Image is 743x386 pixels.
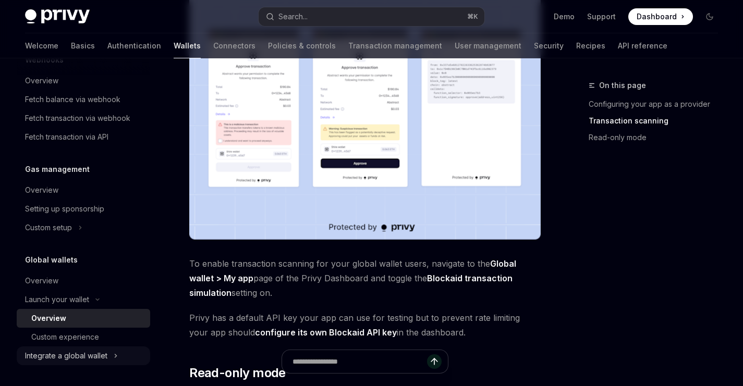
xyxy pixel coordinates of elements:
[25,112,130,124] div: Fetch transaction via webhook
[25,163,90,176] h5: Gas management
[17,128,150,146] a: Fetch transaction via API
[455,33,521,58] a: User management
[534,33,564,58] a: Security
[25,293,89,306] div: Launch your wallet
[31,312,66,325] div: Overview
[25,203,104,215] div: Setting up sponsorship
[25,33,58,58] a: Welcome
[17,271,150,290] a: Overview
[348,33,442,58] a: Transaction management
[293,350,427,373] input: Ask a question...
[628,8,693,25] a: Dashboard
[17,346,150,365] button: Toggle Integrate a global wallet section
[17,109,150,128] a: Fetch transaction via webhook
[554,11,575,22] a: Demo
[107,33,161,58] a: Authentication
[599,79,646,92] span: On this page
[618,33,667,58] a: API reference
[17,309,150,328] a: Overview
[213,33,255,58] a: Connectors
[17,181,150,200] a: Overview
[25,74,58,87] div: Overview
[576,33,605,58] a: Recipes
[17,90,150,109] a: Fetch balance via webhook
[427,354,442,369] button: Send message
[701,8,718,25] button: Toggle dark mode
[25,93,120,106] div: Fetch balance via webhook
[174,33,201,58] a: Wallets
[17,71,150,90] a: Overview
[255,327,397,338] strong: configure its own Blockaid API key
[25,184,58,196] div: Overview
[25,275,58,287] div: Overview
[25,131,108,143] div: Fetch transaction via API
[467,13,478,21] span: ⌘ K
[25,221,72,234] div: Custom setup
[25,9,90,24] img: dark logo
[25,254,78,266] h5: Global wallets
[31,331,99,343] div: Custom experience
[17,218,150,237] button: Toggle Custom setup section
[637,11,677,22] span: Dashboard
[587,11,616,22] a: Support
[17,200,150,218] a: Setting up sponsorship
[259,7,484,26] button: Open search
[25,350,107,362] div: Integrate a global wallet
[71,33,95,58] a: Basics
[268,33,336,58] a: Policies & controls
[589,96,726,113] a: Configuring your app as a provider
[189,310,541,340] span: Privy has a default API key your app can use for testing but to prevent rate limiting your app sh...
[189,256,541,300] span: To enable transaction scanning for your global wallet users, navigate to the page of the Privy Da...
[589,113,726,129] a: Transaction scanning
[589,129,726,146] a: Read-only mode
[17,328,150,346] a: Custom experience
[17,290,150,309] button: Toggle Launch your wallet section
[278,10,308,23] div: Search...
